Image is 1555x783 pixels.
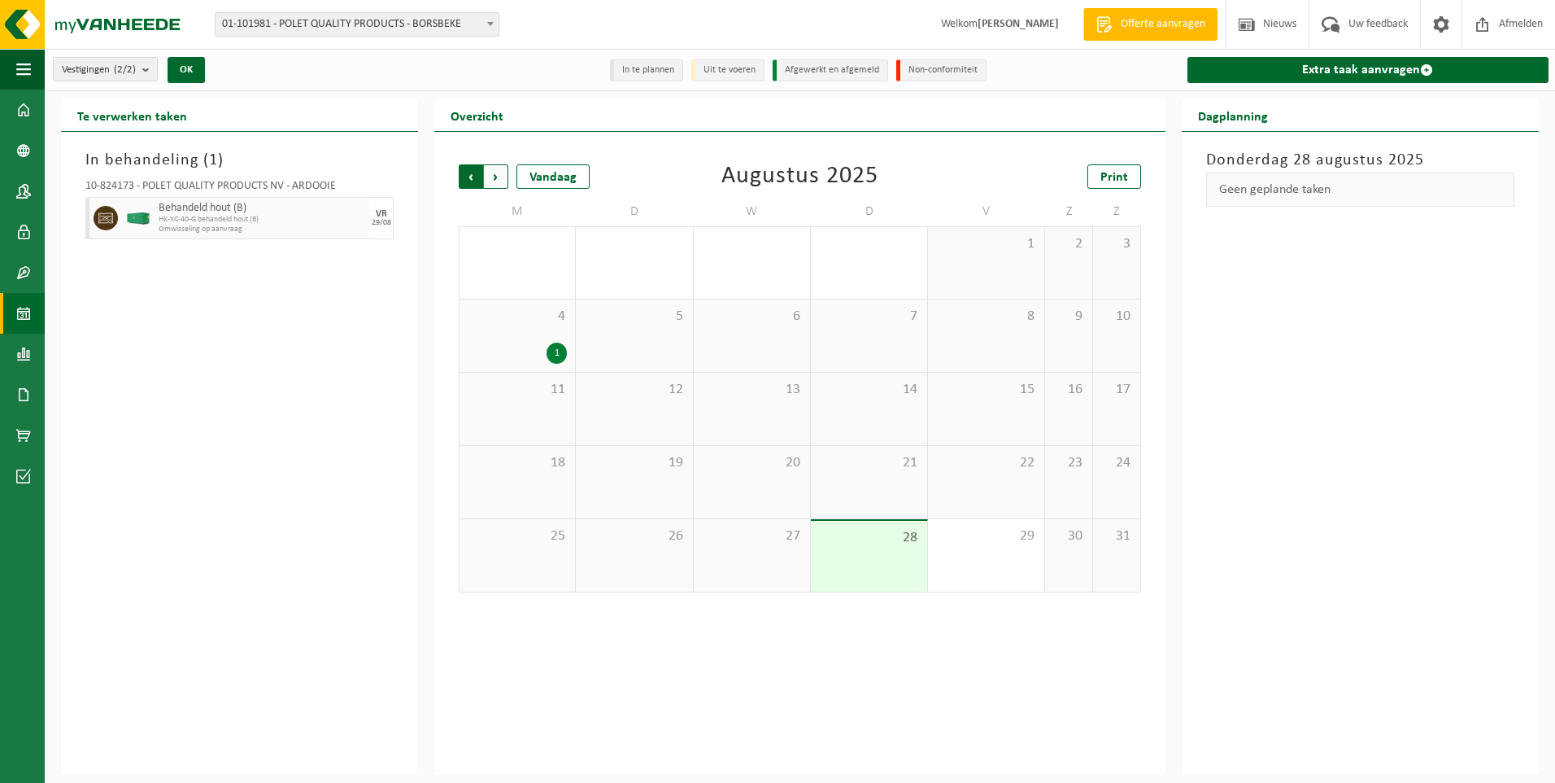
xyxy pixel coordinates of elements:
span: Omwisseling op aanvraag [159,225,365,234]
li: Non-conformiteit [896,59,987,81]
span: 10 [1101,308,1132,326]
span: 27 [702,527,802,545]
span: 16 [1053,381,1084,399]
span: 23 [1053,454,1084,472]
li: Uit te voeren [691,59,764,81]
span: 21 [819,454,919,472]
span: Vestigingen [62,58,136,82]
td: D [576,197,693,226]
h2: Overzicht [434,99,520,131]
td: Z [1093,197,1141,226]
button: OK [168,57,205,83]
span: 1 [209,152,218,168]
span: 31 [1101,527,1132,545]
a: Print [1087,164,1141,189]
span: 19 [584,454,684,472]
span: 29 [936,527,1036,545]
h2: Dagplanning [1182,99,1284,131]
span: 20 [702,454,802,472]
span: 17 [1101,381,1132,399]
span: HK-XC-40-G behandeld hout (B) [159,215,365,225]
h2: Te verwerken taken [61,99,203,131]
div: 29/08 [372,219,391,227]
h3: Donderdag 28 augustus 2025 [1206,148,1514,173]
span: 26 [584,527,684,545]
span: 30 [1053,527,1084,545]
span: Print [1100,171,1128,184]
strong: [PERSON_NAME] [978,18,1059,30]
a: Offerte aanvragen [1083,8,1217,41]
span: 8 [936,308,1036,326]
button: Vestigingen(2/2) [53,57,158,81]
span: 13 [702,381,802,399]
count: (2/2) [114,64,136,75]
span: 24 [1101,454,1132,472]
td: W [694,197,811,226]
span: 2 [1053,235,1084,253]
div: 10-824173 - POLET QUALITY PRODUCTS NV - ARDOOIE [85,181,394,197]
span: Vorige [459,164,483,189]
div: VR [376,209,387,219]
div: Vandaag [516,164,590,189]
span: 28 [819,529,919,547]
span: Behandeld hout (B) [159,202,365,215]
span: 18 [468,454,567,472]
span: 01-101981 - POLET QUALITY PRODUCTS - BORSBEKE [216,13,499,36]
li: In te plannen [610,59,683,81]
td: V [928,197,1045,226]
span: 9 [1053,308,1084,326]
td: D [811,197,928,226]
h3: In behandeling ( ) [85,148,394,173]
span: Offerte aanvragen [1117,16,1209,33]
span: 14 [819,381,919,399]
span: 6 [702,308,802,326]
span: 7 [819,308,919,326]
div: Geen geplande taken [1206,173,1514,207]
span: 3 [1101,235,1132,253]
span: 15 [936,381,1036,399]
div: 1 [547,343,567,364]
span: 4 [468,308,567,326]
li: Afgewerkt en afgemeld [773,59,888,81]
span: 1 [936,235,1036,253]
a: Extra taak aanvragen [1187,57,1548,83]
td: Z [1045,197,1093,226]
span: 5 [584,308,684,326]
span: 12 [584,381,684,399]
img: HK-XC-40-GN-00 [126,212,150,225]
div: Augustus 2025 [721,164,878,189]
span: Volgende [484,164,508,189]
td: M [459,197,576,226]
span: 01-101981 - POLET QUALITY PRODUCTS - BORSBEKE [215,12,499,37]
span: 11 [468,381,567,399]
span: 25 [468,527,567,545]
span: 22 [936,454,1036,472]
